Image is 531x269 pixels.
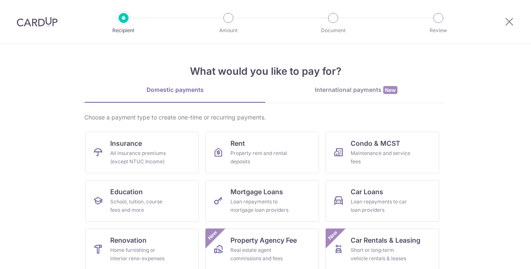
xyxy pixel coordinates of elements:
div: International payments [265,86,447,94]
a: Mortgage LoansLoan repayments to mortgage loan providers [205,180,319,222]
span: New [326,228,340,242]
p: Document [302,26,364,35]
span: Car Rentals & Leasing [351,235,420,245]
span: Insurance [110,138,142,148]
span: Renovation [110,235,147,245]
div: Real estate agent commissions and fees [230,246,291,263]
span: Education [110,187,143,197]
a: Car LoansLoan repayments to car loan providers [326,180,439,222]
h4: What would you like to pay for? [84,64,447,79]
a: InsuranceAll insurance premiums (except NTUC Income) [85,132,199,173]
p: Amount [197,26,259,35]
div: Choose a payment type to create one-time or recurring payments. [84,113,447,122]
div: Maintenance and service fees [351,149,411,166]
div: Domestic payments [84,86,265,94]
p: Review [407,26,469,35]
span: New [383,86,397,94]
p: Recipient [93,26,154,35]
div: Loan repayments to car loan providers [351,198,411,214]
div: Property rent and rental deposits [230,149,291,166]
span: New [206,228,220,242]
div: Short or long‑term vehicle rentals & leases [351,246,411,263]
div: School, tuition, course fees and more [110,198,170,214]
span: Condo & MCST [351,138,400,148]
a: EducationSchool, tuition, course fees and more [85,180,199,222]
a: Condo & MCSTMaintenance and service fees [326,132,439,173]
div: All insurance premiums (except NTUC Income) [110,149,170,166]
span: Property Agency Fee [230,235,297,245]
span: Rent [230,138,245,148]
span: Car Loans [351,187,383,197]
div: Loan repayments to mortgage loan providers [230,198,291,214]
span: Mortgage Loans [230,187,283,197]
div: Home furnishing or interior reno-expenses [110,246,170,263]
a: RentProperty rent and rental deposits [205,132,319,173]
img: CardUp [17,17,58,27]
